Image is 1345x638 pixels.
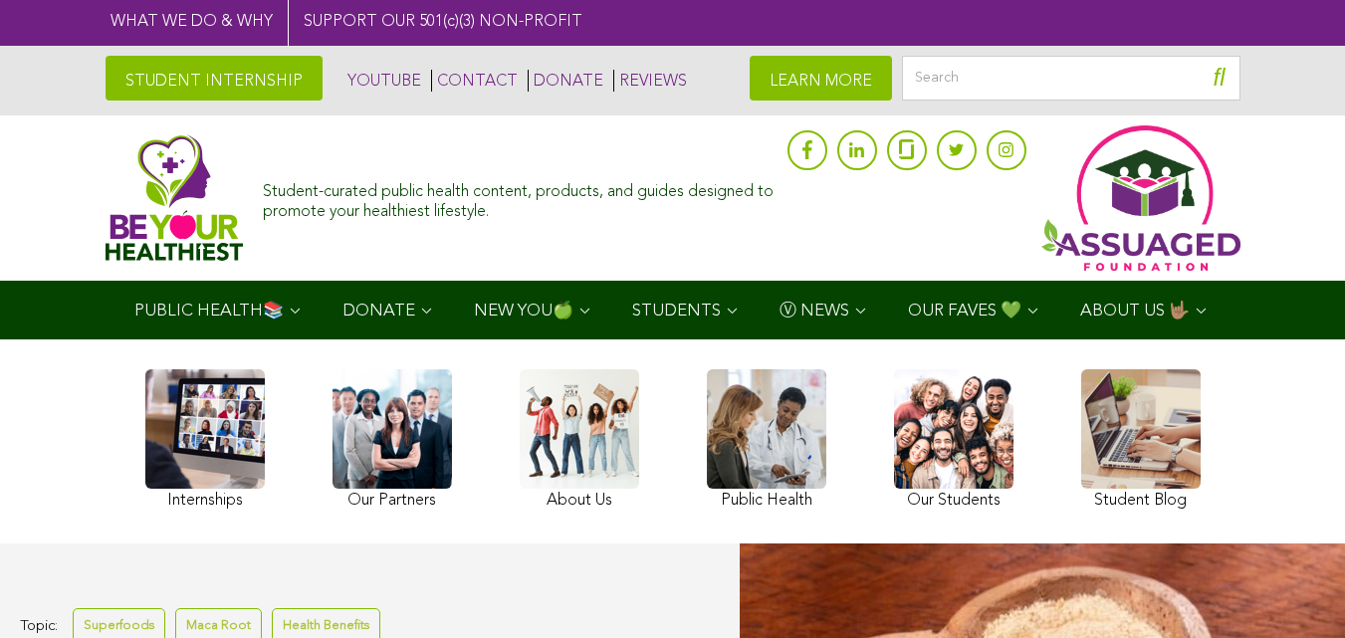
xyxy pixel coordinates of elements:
[342,70,421,92] a: YOUTUBE
[1245,542,1345,638] iframe: Chat Widget
[632,303,721,319] span: STUDENTS
[908,303,1021,319] span: OUR FAVES 💚
[528,70,603,92] a: DONATE
[134,303,284,319] span: PUBLIC HEALTH📚
[1080,303,1190,319] span: ABOUT US 🤟🏽
[899,139,913,159] img: glassdoor
[342,303,415,319] span: DONATE
[1041,125,1240,271] img: Assuaged App
[431,70,518,92] a: CONTACT
[780,303,849,319] span: Ⓥ NEWS
[106,281,1240,339] div: Navigation Menu
[613,70,687,92] a: REVIEWS
[474,303,573,319] span: NEW YOU🍏
[750,56,892,101] a: LEARN MORE
[902,56,1240,101] input: Search
[263,173,777,221] div: Student-curated public health content, products, and guides designed to promote your healthiest l...
[106,134,244,261] img: Assuaged
[106,56,323,101] a: STUDENT INTERNSHIP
